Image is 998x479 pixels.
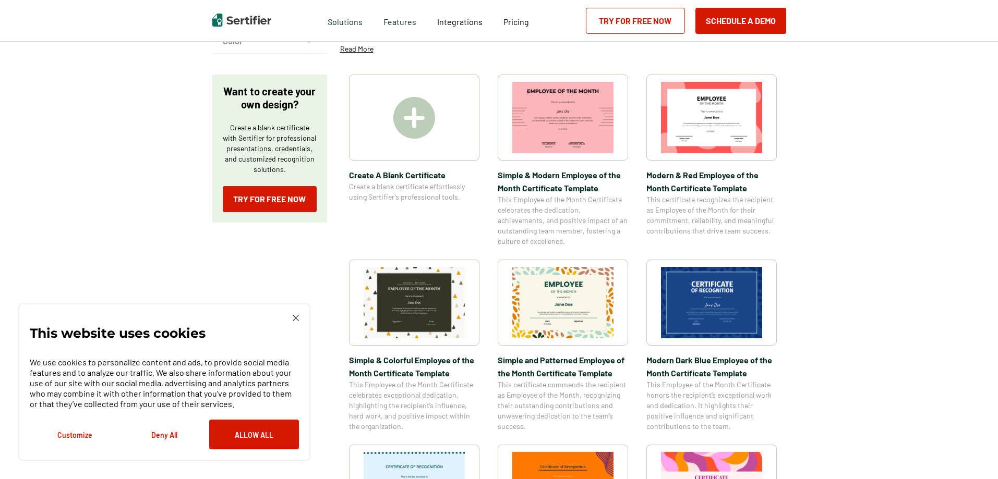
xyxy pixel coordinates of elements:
button: Deny All [119,420,209,449]
p: Read More [340,44,374,54]
span: Create A Blank Certificate [349,168,479,181]
a: Simple & Colorful Employee of the Month Certificate TemplateSimple & Colorful Employee of the Mon... [349,260,479,432]
span: Pricing [503,17,529,27]
p: We use cookies to personalize content and ads, to provide social media features and to analyze ou... [30,357,299,409]
span: This certificate recognizes the recipient as Employee of the Month for their commitment, reliabil... [646,194,777,236]
span: This Employee of the Month Certificate honors the recipient’s exceptional work and dedication. It... [646,379,777,432]
button: Customize [30,420,119,449]
a: Try for Free Now [586,8,685,34]
span: Simple & Modern Employee of the Month Certificate Template [498,168,628,194]
a: Pricing [503,14,529,27]
span: Create a blank certificate effortlessly using Sertifier’s professional tools. [349,181,479,202]
iframe: Chat Widget [946,429,998,479]
img: Simple & Modern Employee of the Month Certificate Template [512,82,614,153]
a: Simple & Modern Employee of the Month Certificate TemplateSimple & Modern Employee of the Month C... [498,75,628,247]
img: Simple & Colorful Employee of the Month Certificate Template [364,267,465,338]
p: This website uses cookies [30,328,206,338]
span: This Employee of the Month Certificate celebrates the dedication, achievements, and positive impa... [498,194,628,247]
span: This Employee of the Month Certificate celebrates exceptional dedication, highlighting the recipi... [349,379,479,432]
a: Modern Dark Blue Employee of the Month Certificate TemplateModern Dark Blue Employee of the Month... [646,260,777,432]
img: Simple and Patterned Employee of the Month Certificate Template [512,267,614,338]
img: Modern Dark Blue Employee of the Month Certificate Template [661,267,762,338]
span: Modern & Red Employee of the Month Certificate Template [646,168,777,194]
button: Allow All [209,420,299,449]
span: Modern Dark Blue Employee of the Month Certificate Template [646,353,777,379]
span: This certificate commends the recipient as Employee of the Month, recognizing their outstanding c... [498,379,628,432]
span: Solutions [328,14,363,27]
a: Modern & Red Employee of the Month Certificate TemplateModern & Red Employee of the Month Certifi... [646,75,777,247]
a: Simple and Patterned Employee of the Month Certificate TemplateSimple and Patterned Employee of t... [498,260,628,432]
p: Want to create your own design? [223,85,317,111]
p: Create a blank certificate with Sertifier for professional presentations, credentials, and custom... [223,122,317,175]
img: Sertifier | Digital Credentialing Platform [212,14,271,27]
img: Create A Blank Certificate [393,97,435,139]
button: Schedule a Demo [695,8,786,34]
img: Cookie Popup Close [293,315,299,321]
span: Simple and Patterned Employee of the Month Certificate Template [498,353,628,379]
span: Features [383,14,416,27]
a: Try for Free Now [223,186,317,212]
span: Integrations [437,17,483,27]
span: Simple & Colorful Employee of the Month Certificate Template [349,353,479,379]
img: Modern & Red Employee of the Month Certificate Template [661,82,762,153]
a: Integrations [437,14,483,27]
